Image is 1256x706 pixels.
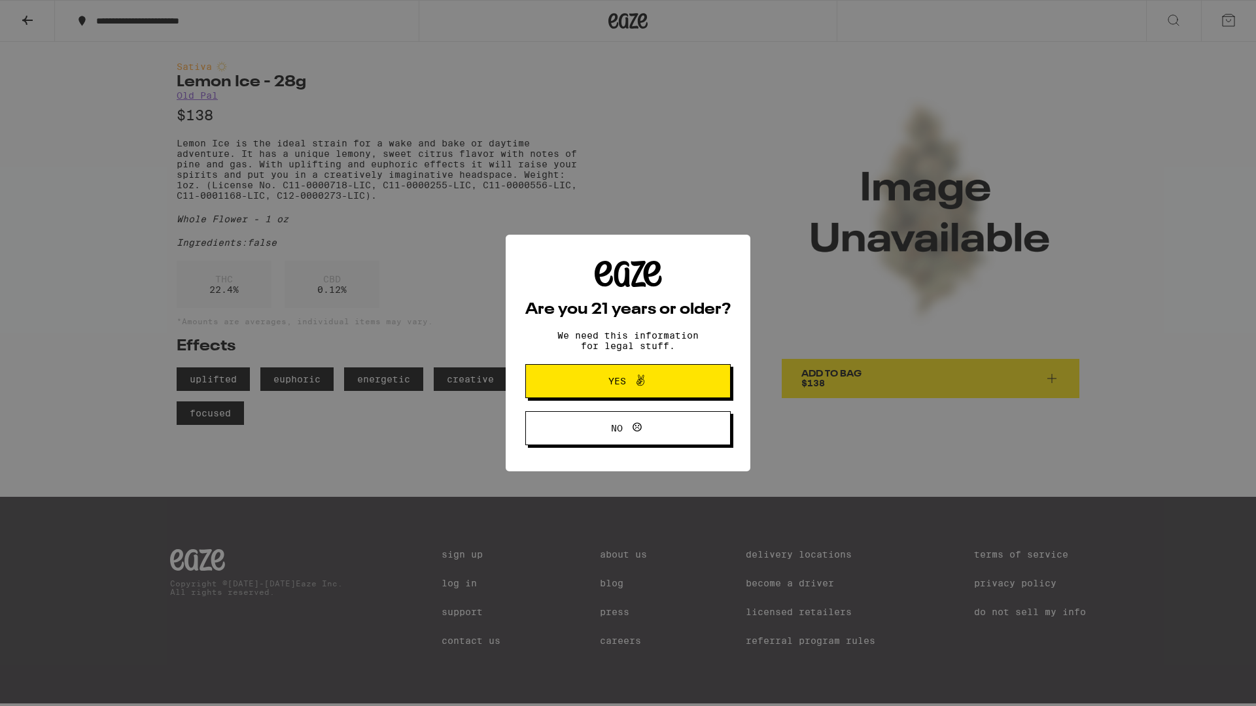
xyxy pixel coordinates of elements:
button: No [525,411,731,445]
span: No [611,424,623,433]
span: Yes [608,377,626,386]
p: We need this information for legal stuff. [546,330,710,351]
iframe: Opens a widget where you can find more information [1174,667,1243,699]
button: Yes [525,364,731,398]
h2: Are you 21 years or older? [525,302,731,318]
